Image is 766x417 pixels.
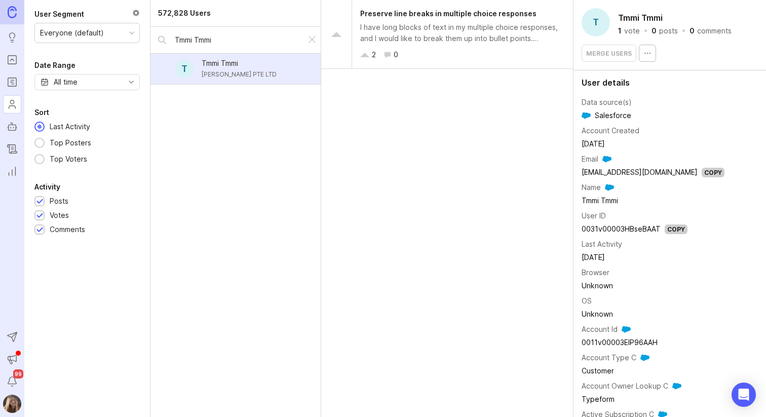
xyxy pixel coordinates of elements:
div: 0031v00003HBseBAAT [582,223,661,235]
div: Votes [50,210,69,221]
div: I have long blocks of text in my multiple choice responses, and I would like to break them up int... [360,22,565,44]
div: Tmmi Tmmi [202,58,277,69]
div: All time [54,77,78,88]
div: Browser [582,267,609,278]
time: [DATE] [582,139,605,148]
div: Sort [34,106,49,119]
div: comments [697,27,732,34]
div: 0 [690,27,695,34]
div: User Segment [34,8,84,20]
div: Top Voters [45,154,92,165]
div: Customer [582,365,724,376]
div: · [643,27,648,34]
svg: toggle icon [123,78,139,86]
div: Top Posters [45,137,96,148]
div: Email [582,154,598,165]
input: Search by name... [175,34,298,46]
span: 99 [13,369,23,378]
div: posts [659,27,678,34]
div: Typeform [582,394,724,405]
div: 2 [372,49,376,60]
div: [PERSON_NAME] PTE LTD [202,69,277,80]
img: Salesforce logo [582,111,591,120]
div: Copy [665,224,687,234]
div: Name [582,182,601,193]
img: Salesforce logo [672,382,681,391]
span: Salesforce [582,110,631,121]
div: OS [582,295,592,307]
div: Posts [50,196,68,207]
div: 572,828 Users [158,8,211,19]
div: 0011v00003EIP96AAH [582,337,724,348]
a: Portal [3,51,21,69]
div: User details [582,79,758,87]
img: Salesforce logo [622,325,631,334]
a: Changelog [3,140,21,158]
div: Copy [702,168,724,177]
div: Open Intercom Messenger [732,383,756,407]
button: Laura Marco [3,395,21,413]
img: Laura Marco [3,395,22,413]
a: Ideas [3,28,21,47]
div: Last Activity [582,239,622,250]
img: Salesforce logo [640,353,649,362]
a: [EMAIL_ADDRESS][DOMAIN_NAME] [582,168,698,176]
div: 0 [394,49,398,60]
div: Data source(s) [582,97,632,108]
a: Roadmaps [3,73,21,91]
img: Salesforce logo [602,155,611,164]
div: vote [624,27,640,34]
div: Account Owner Lookup C [582,381,668,392]
div: 1 [618,27,622,34]
div: · [681,27,686,34]
a: Autopilot [3,118,21,136]
img: Canny Home [8,6,17,18]
div: Activity [34,181,60,193]
div: Account Id [582,324,618,335]
div: User ID [582,210,606,221]
button: Announcements [3,350,21,368]
div: Date Range [34,59,75,71]
div: 0 [652,27,657,34]
h2: Tmmi Tmmi [616,10,665,25]
span: Preserve line breaks in multiple choice responses [360,9,537,18]
a: Reporting [3,162,21,180]
div: Comments [50,224,85,235]
div: T [175,60,194,78]
div: Account Type C [582,352,636,363]
div: Everyone (default) [40,27,104,39]
td: Unknown [582,279,724,292]
div: Last Activity [45,121,95,132]
time: [DATE] [582,253,605,261]
a: Users [3,95,21,113]
button: Send to Autopilot [3,328,21,346]
div: Account Created [582,125,639,136]
img: Salesforce logo [605,183,614,192]
button: Notifications [3,372,21,391]
td: Tmmi Tmmi [582,194,724,207]
td: Unknown [582,308,724,321]
div: T [582,8,610,36]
